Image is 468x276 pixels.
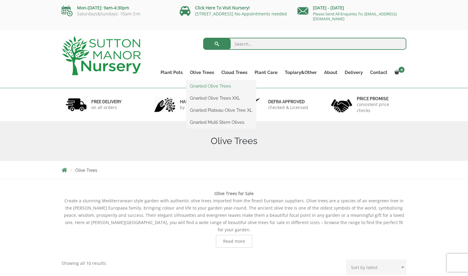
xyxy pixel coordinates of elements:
[331,95,352,114] img: 4.jpg
[186,94,256,103] a: Gnarled Olive Trees XXL
[218,68,251,77] a: Cloud Trees
[398,67,405,73] span: 0
[366,68,391,77] a: Contact
[186,82,256,91] a: Gnarled Olive Trees
[180,104,213,111] p: by professionals
[186,106,256,115] a: Gnarled Plateau Olive Tree XL
[154,97,175,112] img: 2.jpg
[203,38,407,50] input: Search...
[268,99,308,104] h6: Defra approved
[297,4,406,11] p: [DATE] - [DATE]
[157,68,186,77] a: Plant Pots
[391,68,406,77] a: 0
[66,97,87,112] img: 1.jpg
[62,190,406,248] div: Create a stunning Mediterranean-style garden with authentic olive trees imported from the finest ...
[195,5,250,11] a: Click Here To Visit Nursery!
[313,11,397,21] a: Please Send All Enquiries To: [EMAIL_ADDRESS][DOMAIN_NAME]
[62,11,171,16] p: Saturdays&Sundays: 10am-3:m
[62,260,106,267] p: Showing all 10 results
[357,101,403,114] p: consistent price checks
[195,11,287,17] a: [STREET_ADDRESS] No Appointments needed
[320,68,341,77] a: About
[62,136,406,146] h1: Olive Trees
[281,68,320,77] a: Topiary&Other
[62,36,141,75] img: logo
[357,96,403,101] h6: Price promise
[180,99,213,104] h6: hand picked
[251,68,281,77] a: Plant Care
[214,191,254,196] b: Olive Trees for Sale
[346,260,406,275] select: Shop order
[268,104,308,111] p: checked & Licensed
[223,239,245,243] span: Read more
[91,99,122,104] h6: FREE DELIVERY
[62,4,171,11] p: Mon-[DATE]: 9am-4:30pm
[75,168,97,173] span: Olive Trees
[91,104,122,111] p: on all orders
[186,118,256,127] a: Gnarled Multi Stem Olives
[62,168,406,172] nav: Breadcrumbs
[186,68,218,77] a: Olive Trees
[341,68,366,77] a: Delivery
